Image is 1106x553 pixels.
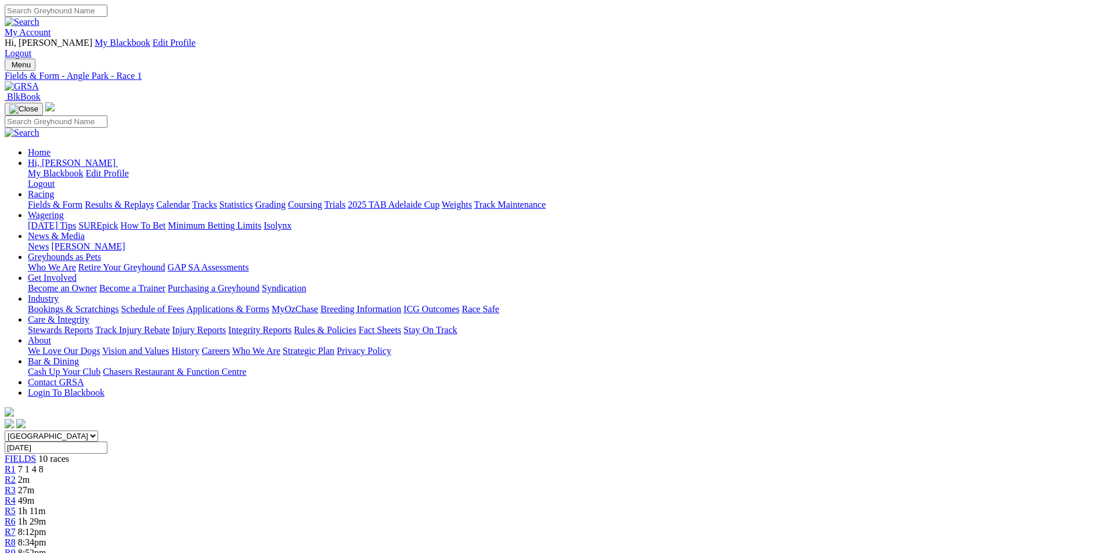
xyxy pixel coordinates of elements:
a: Weights [442,200,472,209]
a: Wagering [28,210,64,220]
div: Care & Integrity [28,325,1101,335]
a: R6 [5,516,16,526]
a: Race Safe [462,304,499,314]
a: My Blackbook [95,38,150,48]
input: Select date [5,442,107,454]
a: Results & Replays [85,200,154,209]
div: Industry [28,304,1101,315]
span: 49m [18,496,34,505]
span: 1h 29m [18,516,46,526]
a: ICG Outcomes [404,304,459,314]
a: Syndication [262,283,306,293]
a: Schedule of Fees [121,304,184,314]
a: Stewards Reports [28,325,93,335]
a: Get Involved [28,273,77,283]
a: Become a Trainer [99,283,165,293]
img: twitter.svg [16,419,26,428]
a: Minimum Betting Limits [168,221,261,230]
a: Who We Are [28,262,76,272]
a: R3 [5,485,16,495]
a: 2025 TAB Adelaide Cup [348,200,439,209]
a: My Account [5,27,51,37]
a: Grading [255,200,286,209]
a: Isolynx [264,221,291,230]
div: Get Involved [28,283,1101,294]
a: Injury Reports [172,325,226,335]
div: About [28,346,1101,356]
a: Racing [28,189,54,199]
a: Privacy Policy [337,346,391,356]
a: Stay On Track [404,325,457,335]
button: Toggle navigation [5,59,35,71]
a: Bookings & Scratchings [28,304,118,314]
a: R7 [5,527,16,537]
a: Track Maintenance [474,200,546,209]
span: 8:12pm [18,527,46,537]
a: Who We Are [232,346,280,356]
a: Trials [324,200,345,209]
a: Login To Blackbook [28,388,105,397]
span: R2 [5,475,16,485]
a: Strategic Plan [283,346,334,356]
a: R4 [5,496,16,505]
span: 8:34pm [18,537,46,547]
a: Cash Up Your Club [28,367,100,377]
a: R5 [5,506,16,516]
div: Bar & Dining [28,367,1101,377]
img: Search [5,128,39,138]
a: How To Bet [121,221,166,230]
input: Search [5,5,107,17]
a: Calendar [156,200,190,209]
a: Careers [201,346,230,356]
span: BlkBook [7,92,41,102]
span: 27m [18,485,34,495]
a: News & Media [28,231,85,241]
a: History [171,346,199,356]
input: Search [5,115,107,128]
a: Chasers Restaurant & Function Centre [103,367,246,377]
div: News & Media [28,241,1101,252]
img: Close [9,104,38,114]
div: Fields & Form - Angle Park - Race 1 [5,71,1101,81]
a: Logout [28,179,55,189]
a: Bar & Dining [28,356,79,366]
a: R1 [5,464,16,474]
a: Fields & Form [28,200,82,209]
span: Hi, [PERSON_NAME] [5,38,92,48]
span: Hi, [PERSON_NAME] [28,158,116,168]
a: FIELDS [5,454,36,464]
img: logo-grsa-white.png [45,102,55,111]
a: Fact Sheets [359,325,401,335]
a: Edit Profile [86,168,129,178]
a: Become an Owner [28,283,97,293]
a: Greyhounds as Pets [28,252,101,262]
img: GRSA [5,81,39,92]
a: About [28,335,51,345]
a: [PERSON_NAME] [51,241,125,251]
a: BlkBook [5,92,41,102]
a: Applications & Forms [186,304,269,314]
a: Home [28,147,51,157]
img: logo-grsa-white.png [5,407,14,417]
a: GAP SA Assessments [168,262,249,272]
button: Toggle navigation [5,103,43,115]
a: Vision and Values [102,346,169,356]
a: MyOzChase [272,304,318,314]
a: Integrity Reports [228,325,291,335]
a: Industry [28,294,59,303]
div: Greyhounds as Pets [28,262,1101,273]
a: SUREpick [78,221,118,230]
div: Hi, [PERSON_NAME] [28,168,1101,189]
div: Racing [28,200,1101,210]
a: My Blackbook [28,168,84,178]
a: Track Injury Rebate [95,325,170,335]
span: 7 1 4 8 [18,464,44,474]
a: Care & Integrity [28,315,89,324]
a: R8 [5,537,16,547]
span: 10 races [38,454,69,464]
a: We Love Our Dogs [28,346,100,356]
